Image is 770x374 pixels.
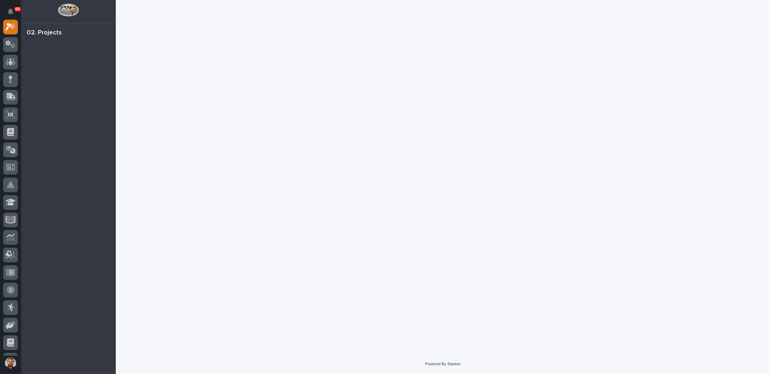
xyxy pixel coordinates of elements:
p: 60 [15,7,20,12]
img: Workspace Logo [58,4,79,16]
a: Powered By Stacker [425,362,461,366]
div: Notifications60 [9,8,18,20]
div: 02. Projects [27,29,62,37]
button: Notifications [3,4,18,19]
button: users-avatar [3,356,18,370]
